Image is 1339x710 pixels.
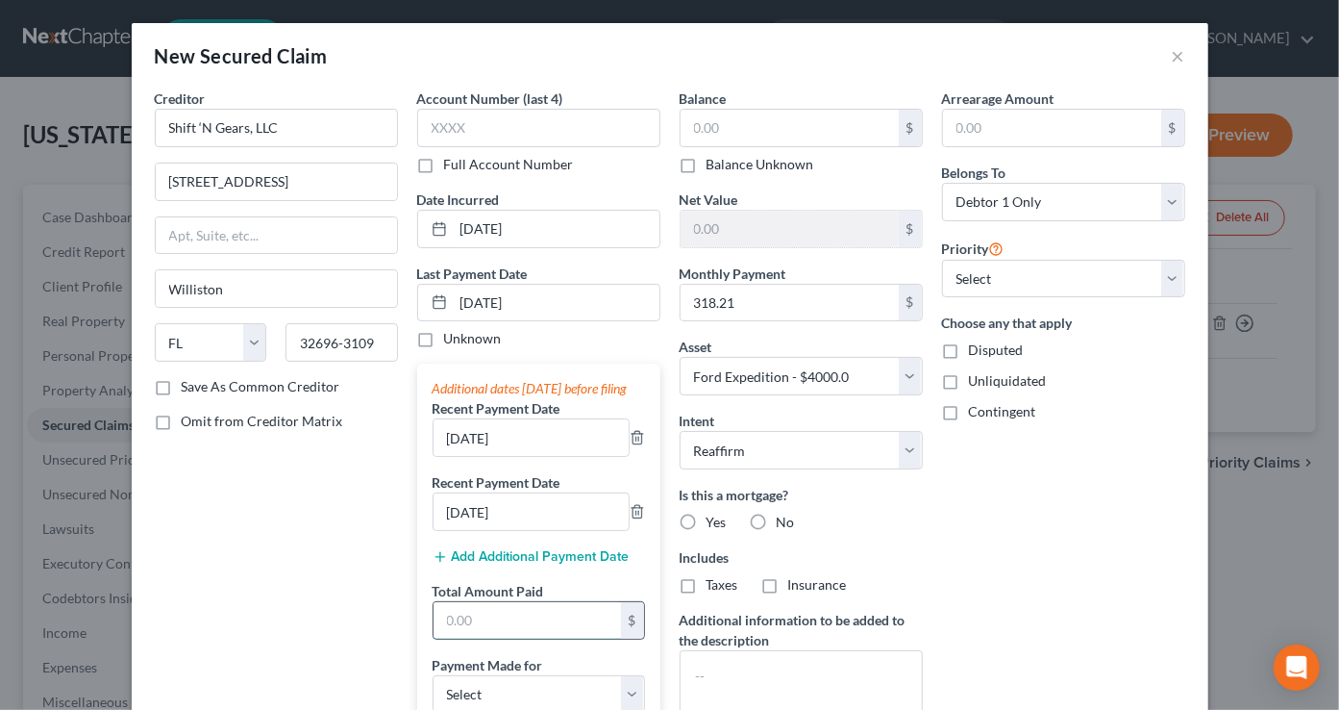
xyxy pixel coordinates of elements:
[680,610,923,650] label: Additional information to be added to the description
[707,576,738,593] span: Taxes
[182,377,340,396] label: Save As Common Creditor
[155,90,206,107] span: Creditor
[681,110,899,146] input: 0.00
[285,323,398,362] input: Enter zip...
[156,164,397,200] input: Enter address...
[788,576,847,593] span: Insurance
[680,339,712,355] span: Asset
[434,602,621,639] input: 0.00
[969,342,1024,358] span: Disputed
[444,155,574,174] label: Full Account Number
[444,329,502,348] label: Unknown
[433,655,543,675] label: Payment Made for
[680,547,923,568] label: Includes
[899,285,922,321] div: $
[1274,645,1320,691] div: Open Intercom Messenger
[156,217,397,254] input: Apt, Suite, etc...
[707,514,727,530] span: Yes
[681,285,899,321] input: 0.00
[943,110,1161,146] input: 0.00
[454,211,659,247] input: MM/DD/YYYY
[182,413,343,429] span: Omit from Creditor Matrix
[417,109,660,147] input: XXXX
[680,411,715,431] label: Intent
[942,165,1006,181] span: Belongs To
[969,403,1036,419] span: Contingent
[433,398,560,418] label: Recent Payment Date
[899,110,922,146] div: $
[969,372,1047,389] span: Unliquidated
[155,42,328,69] div: New Secured Claim
[434,494,629,530] input: --
[156,270,397,307] input: Enter city...
[899,211,922,247] div: $
[681,211,899,247] input: 0.00
[433,379,645,398] div: Additional dates [DATE] before filing
[942,237,1004,260] label: Priority
[155,109,398,147] input: Search creditor by name...
[1161,110,1184,146] div: $
[680,264,786,284] label: Monthly Payment
[417,190,500,210] label: Date Incurred
[454,285,659,321] input: MM/DD/YYYY
[680,89,727,109] label: Balance
[942,313,1185,333] label: Choose any that apply
[680,190,738,210] label: Net Value
[707,155,814,174] label: Balance Unknown
[1172,44,1185,67] button: ×
[777,514,795,530] span: No
[942,89,1054,109] label: Arrearage Amount
[621,602,644,639] div: $
[433,549,630,565] button: Add Additional Payment Date
[434,419,629,456] input: --
[417,89,563,109] label: Account Number (last 4)
[680,485,923,505] label: Is this a mortgage?
[433,472,560,493] label: Recent Payment Date
[417,264,528,284] label: Last Payment Date
[433,581,544,601] label: Total Amount Paid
